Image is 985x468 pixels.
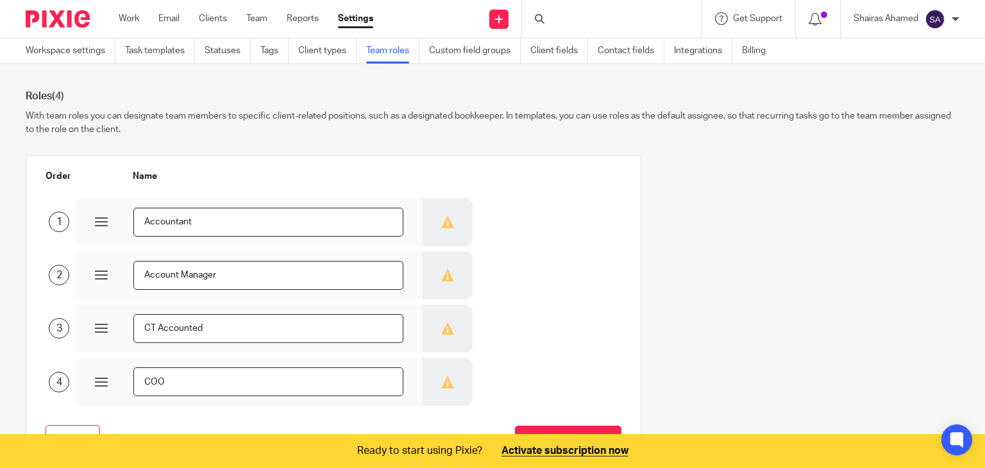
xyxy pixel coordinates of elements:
[199,12,227,25] a: Clients
[46,170,71,183] label: Order
[287,12,319,25] a: Reports
[366,38,419,63] a: Team roles
[49,212,69,232] div: 1
[742,38,775,63] a: Billing
[246,12,267,25] a: Team
[733,14,782,23] span: Get Support
[46,425,100,454] button: + Add role
[260,38,289,63] a: Tags
[125,38,195,63] a: Task templates
[119,12,139,25] a: Work
[133,367,403,396] input: e.g Tax advisor
[205,38,251,63] a: Statuses
[133,314,403,343] input: e.g Tax advisor
[298,38,357,63] a: Client types
[133,170,157,183] label: Name
[925,9,945,29] img: svg%3E
[158,12,180,25] a: Email
[854,12,918,25] p: Shairas Ahamed
[52,91,64,101] span: (4)
[49,265,69,285] div: 2
[49,372,69,392] div: 4
[429,38,521,63] a: Custom field groups
[515,426,621,453] button: Save all changes
[26,110,959,136] p: With team roles you can designate team members to specific client-related positions, such as a de...
[26,90,959,103] h1: Roles
[26,10,90,28] img: Pixie
[338,12,373,25] a: Settings
[26,38,115,63] a: Workspace settings
[598,38,664,63] a: Contact fields
[133,208,403,237] input: e.g Tax advisor
[530,38,588,63] a: Client fields
[49,318,69,338] div: 3
[133,261,403,290] input: e.g Tax advisor
[674,38,732,63] a: Integrations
